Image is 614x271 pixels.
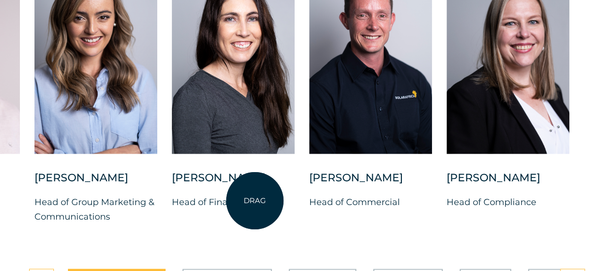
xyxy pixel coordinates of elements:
div: [PERSON_NAME] [447,171,569,195]
p: Head of Commercial [309,195,432,209]
p: Head of Compliance [447,195,569,209]
div: [PERSON_NAME] [309,171,432,195]
div: [PERSON_NAME] [34,171,157,195]
div: [PERSON_NAME] [172,171,295,195]
p: Head of Group Marketing & Communications [34,195,157,224]
p: Head of Finance [172,195,295,209]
